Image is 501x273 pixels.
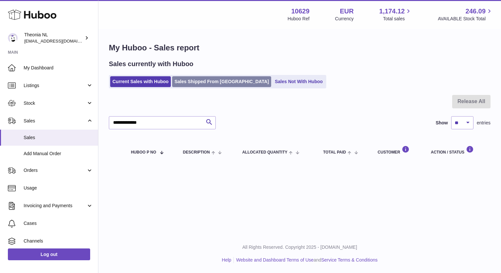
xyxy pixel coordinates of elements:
[172,76,271,87] a: Sales Shipped From [GEOGRAPHIC_DATA]
[340,7,353,16] strong: EUR
[24,82,86,89] span: Listings
[438,16,493,22] span: AVAILABLE Stock Total
[24,38,96,44] span: [EMAIL_ADDRESS][DOMAIN_NAME]
[24,220,93,227] span: Cases
[378,146,418,155] div: Customer
[24,185,93,191] span: Usage
[383,16,412,22] span: Total sales
[272,76,325,87] a: Sales Not With Huboo
[24,100,86,106] span: Stock
[321,257,378,263] a: Service Terms & Conditions
[379,7,405,16] span: 1,174.12
[24,65,93,71] span: My Dashboard
[24,238,93,244] span: Channels
[234,257,377,263] li: and
[431,146,484,155] div: Action / Status
[8,248,90,260] a: Log out
[24,135,93,141] span: Sales
[24,32,83,44] div: Theonia NL
[242,150,288,155] span: ALLOCATED Quantity
[236,257,313,263] a: Website and Dashboard Terms of Use
[24,118,86,124] span: Sales
[323,150,346,155] span: Total paid
[438,7,493,22] a: 246.09 AVAILABLE Stock Total
[466,7,486,16] span: 246.09
[8,33,18,43] img: info@wholesomegoods.eu
[24,167,86,173] span: Orders
[24,151,93,157] span: Add Manual Order
[110,76,171,87] a: Current Sales with Huboo
[183,150,210,155] span: Description
[109,60,193,68] h2: Sales currently with Huboo
[436,120,448,126] label: Show
[335,16,354,22] div: Currency
[222,257,231,263] a: Help
[24,203,86,209] span: Invoicing and Payments
[131,150,156,155] span: Huboo P no
[477,120,491,126] span: entries
[288,16,310,22] div: Huboo Ref
[109,43,491,53] h1: My Huboo - Sales report
[104,244,496,250] p: All Rights Reserved. Copyright 2025 - [DOMAIN_NAME]
[291,7,310,16] strong: 10629
[379,7,412,22] a: 1,174.12 Total sales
